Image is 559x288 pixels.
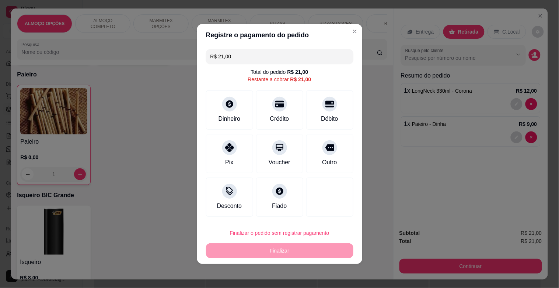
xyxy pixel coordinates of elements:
[270,114,289,123] div: Crédito
[210,49,349,64] input: Ex.: hambúrguer de cordeiro
[248,76,311,83] div: Restante a cobrar
[321,114,338,123] div: Débito
[349,25,361,37] button: Close
[217,202,242,210] div: Desconto
[287,68,308,76] div: R$ 21,00
[251,68,308,76] div: Total do pedido
[219,114,241,123] div: Dinheiro
[206,226,353,240] button: Finalizar o pedido sem registrar pagamento
[290,76,311,83] div: R$ 21,00
[197,24,362,46] header: Registre o pagamento do pedido
[322,158,337,167] div: Outro
[269,158,290,167] div: Voucher
[272,202,287,210] div: Fiado
[225,158,233,167] div: Pix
